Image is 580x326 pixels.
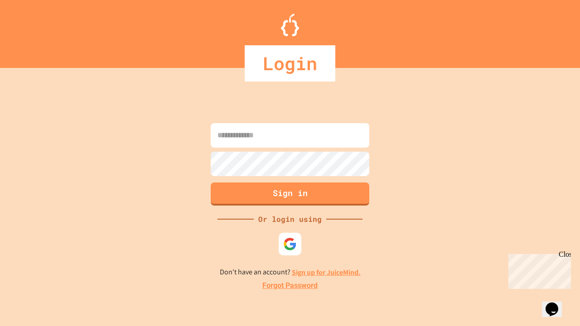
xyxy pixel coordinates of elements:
div: Login [245,45,335,81]
a: Sign up for JuiceMind. [292,268,361,277]
img: google-icon.svg [283,237,297,251]
a: Forgot Password [262,280,318,291]
div: Or login using [254,214,326,225]
img: Logo.svg [281,14,299,36]
iframe: chat widget [542,290,571,317]
button: Sign in [211,182,369,206]
p: Don't have an account? [220,267,361,278]
iframe: chat widget [505,250,571,289]
div: Chat with us now!Close [4,4,63,58]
